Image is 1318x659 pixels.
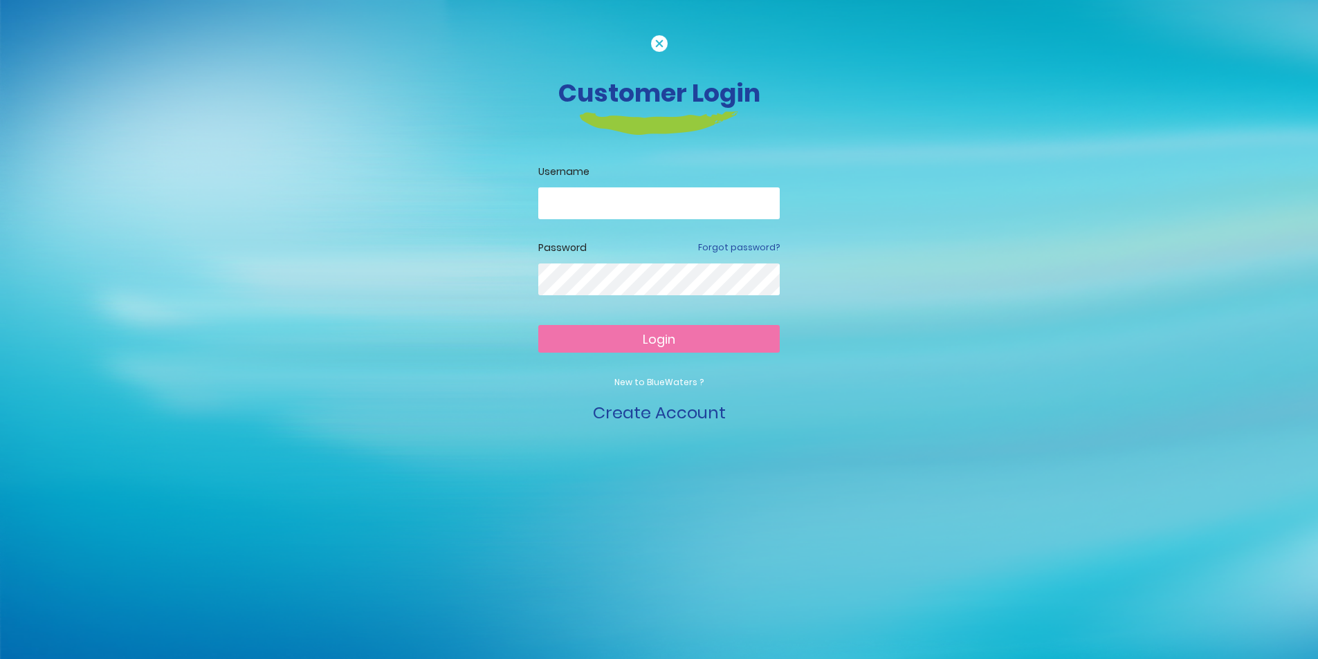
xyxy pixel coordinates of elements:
[593,401,726,424] a: Create Account
[698,241,780,254] a: Forgot password?
[651,35,668,52] img: cancel
[538,241,587,255] label: Password
[538,376,780,389] p: New to BlueWaters ?
[643,331,675,348] span: Login
[580,111,738,135] img: login-heading-border.png
[538,165,780,179] label: Username
[538,325,780,353] button: Login
[275,78,1043,108] h3: Customer Login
